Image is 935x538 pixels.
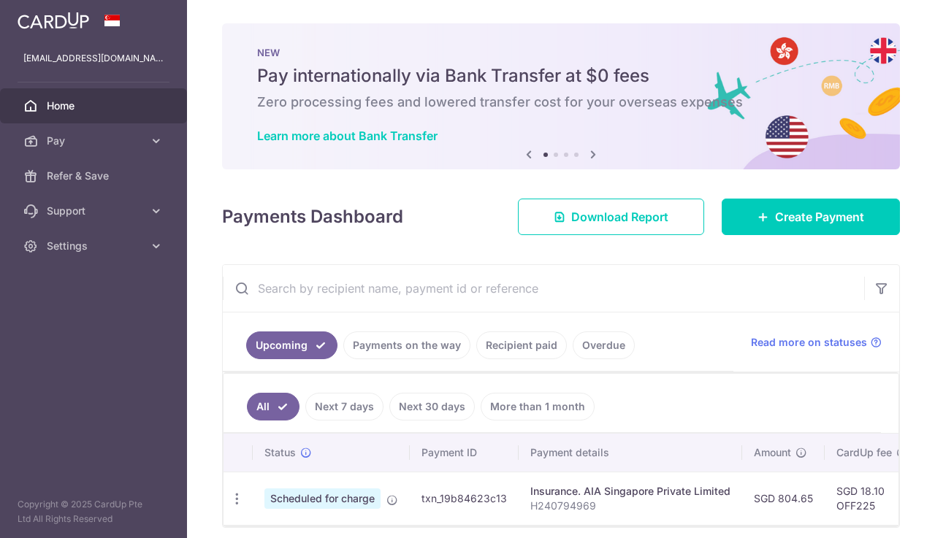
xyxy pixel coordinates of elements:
a: Learn more about Bank Transfer [257,128,438,143]
a: Download Report [518,199,704,235]
p: H240794969 [530,499,730,513]
a: Create Payment [722,199,900,235]
h4: Payments Dashboard [222,204,403,230]
span: Home [47,99,143,113]
a: More than 1 month [481,393,595,420]
span: Scheduled for charge [264,488,381,509]
a: Payments on the way [343,331,470,359]
td: SGD 804.65 [742,472,825,525]
span: CardUp fee [836,445,892,460]
span: Download Report [571,208,668,226]
span: Read more on statuses [751,335,867,350]
img: Bank transfer banner [222,23,900,169]
a: Read more on statuses [751,335,882,350]
a: Recipient paid [476,331,567,359]
span: Support [47,204,143,218]
a: Overdue [573,331,635,359]
div: Insurance. AIA Singapore Private Limited [530,484,730,499]
h6: Zero processing fees and lowered transfer cost for your overseas expenses [257,93,865,111]
a: Upcoming [246,331,337,359]
th: Payment details [519,434,742,472]
span: Refer & Save [47,169,143,183]
span: Amount [754,445,791,460]
a: Next 30 days [389,393,475,420]
span: Pay [47,134,143,148]
th: Payment ID [410,434,519,472]
td: SGD 18.10 OFF225 [825,472,920,525]
input: Search by recipient name, payment id or reference [223,265,864,312]
span: Create Payment [775,208,864,226]
span: Status [264,445,296,460]
h5: Pay internationally via Bank Transfer at $0 fees [257,64,865,88]
img: CardUp [18,12,89,29]
a: All [247,393,299,420]
span: Settings [47,239,143,253]
a: Next 7 days [305,393,383,420]
p: [EMAIL_ADDRESS][DOMAIN_NAME] [23,51,164,66]
p: NEW [257,47,865,58]
td: txn_19b84623c13 [410,472,519,525]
